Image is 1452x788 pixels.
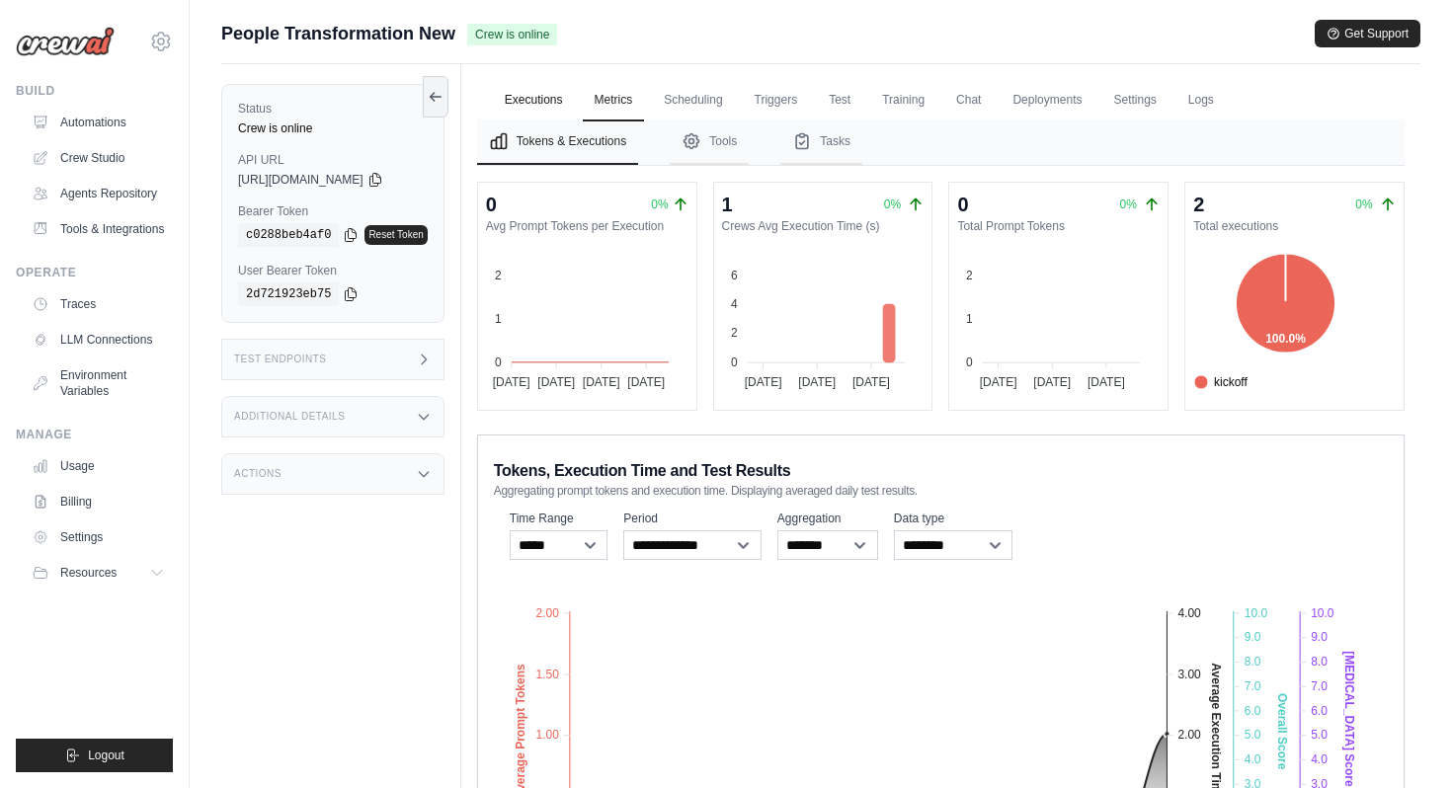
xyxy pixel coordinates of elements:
[493,375,530,389] tspan: [DATE]
[1088,375,1125,389] tspan: [DATE]
[884,197,901,211] span: 0%
[60,565,117,581] span: Resources
[486,218,688,234] dt: Avg Prompt Tokens per Execution
[1355,197,1372,211] span: 0%
[966,355,973,369] tspan: 0
[477,119,1405,165] nav: Tabs
[743,80,810,121] a: Triggers
[234,411,345,423] h3: Additional Details
[1311,704,1328,718] tspan: 6.0
[1177,606,1201,620] tspan: 4.00
[477,119,638,165] button: Tokens & Executions
[1311,728,1328,742] tspan: 5.0
[1193,218,1396,234] dt: Total executions
[24,142,173,174] a: Crew Studio
[510,511,608,526] label: Time Range
[731,269,738,282] tspan: 6
[627,375,665,389] tspan: [DATE]
[493,80,575,121] a: Executions
[16,739,173,772] button: Logout
[1353,693,1452,788] iframe: Chat Widget
[731,355,738,369] tspan: 0
[1311,752,1328,766] tspan: 4.0
[495,269,502,282] tspan: 2
[24,107,173,138] a: Automations
[535,728,559,742] tspan: 1.00
[1193,191,1204,218] div: 2
[16,427,173,442] div: Manage
[1245,630,1261,644] tspan: 9.0
[535,606,559,620] tspan: 2.00
[1245,606,1268,620] tspan: 10.0
[1245,704,1261,718] tspan: 6.0
[1311,606,1334,620] tspan: 10.0
[1275,693,1289,770] text: Overall Score
[1245,728,1261,742] tspan: 5.0
[670,119,749,165] button: Tools
[537,375,575,389] tspan: [DATE]
[1245,679,1261,693] tspan: 7.0
[722,191,733,218] div: 1
[870,80,936,121] a: Training
[24,521,173,553] a: Settings
[731,326,738,340] tspan: 2
[623,511,762,526] label: Period
[24,324,173,355] a: LLM Connections
[238,203,428,219] label: Bearer Token
[24,486,173,517] a: Billing
[16,83,173,99] div: Build
[722,218,925,234] dt: Crews Avg Execution Time (s)
[24,359,173,407] a: Environment Variables
[238,152,428,168] label: API URL
[777,511,878,526] label: Aggregation
[535,668,559,681] tspan: 1.50
[364,225,427,245] a: Reset Token
[238,101,428,117] label: Status
[583,80,645,121] a: Metrics
[798,375,836,389] tspan: [DATE]
[495,355,502,369] tspan: 0
[817,80,862,121] a: Test
[1001,80,1093,121] a: Deployments
[495,312,502,326] tspan: 1
[652,80,734,121] a: Scheduling
[1245,655,1261,669] tspan: 8.0
[24,557,173,589] button: Resources
[24,450,173,482] a: Usage
[494,483,918,499] span: Aggregating prompt tokens and execution time. Displaying averaged daily test results.
[957,191,968,218] div: 0
[1177,728,1201,742] tspan: 2.00
[583,375,620,389] tspan: [DATE]
[1311,630,1328,644] tspan: 9.0
[651,197,668,212] span: 0%
[957,218,1160,234] dt: Total Prompt Tokens
[234,354,327,365] h3: Test Endpoints
[486,191,497,218] div: 0
[467,24,557,45] span: Crew is online
[238,282,339,306] code: 2d721923eb75
[731,297,738,311] tspan: 4
[238,120,428,136] div: Crew is online
[1311,655,1328,669] tspan: 8.0
[780,119,862,165] button: Tasks
[494,459,791,483] span: Tokens, Execution Time and Test Results
[24,213,173,245] a: Tools & Integrations
[966,269,973,282] tspan: 2
[1101,80,1168,121] a: Settings
[1341,651,1355,787] text: [MEDICAL_DATA] Score
[234,468,282,480] h3: Actions
[1120,197,1137,211] span: 0%
[238,263,428,278] label: User Bearer Token
[1034,375,1072,389] tspan: [DATE]
[1176,80,1226,121] a: Logs
[1177,668,1201,681] tspan: 3.00
[238,172,363,188] span: [URL][DOMAIN_NAME]
[24,288,173,320] a: Traces
[894,511,1013,526] label: Data type
[1194,373,1248,391] span: kickoff
[1245,752,1261,766] tspan: 4.0
[16,265,173,280] div: Operate
[1311,679,1328,693] tspan: 7.0
[238,223,339,247] code: c0288beb4af0
[1315,20,1420,47] button: Get Support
